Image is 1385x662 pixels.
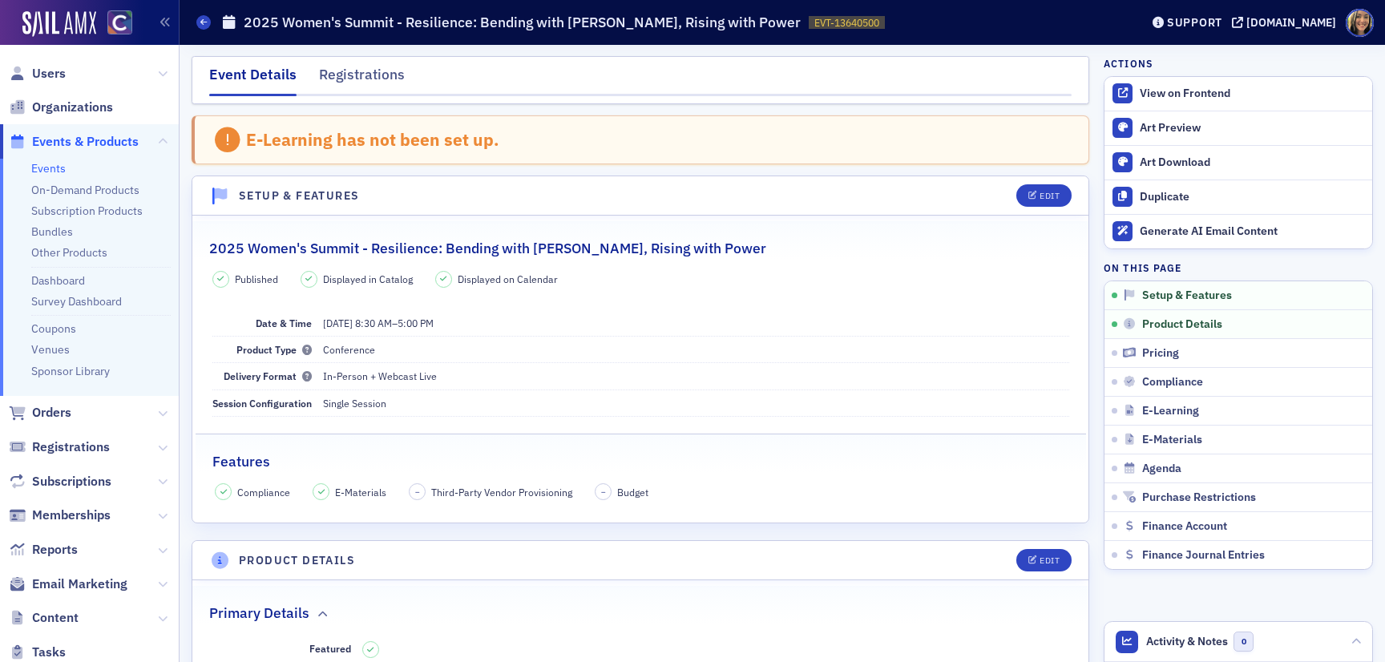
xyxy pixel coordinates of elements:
[1142,433,1202,447] span: E-Materials
[323,317,434,329] span: –
[1346,9,1374,37] span: Profile
[1140,190,1364,204] div: Duplicate
[1234,632,1254,652] span: 0
[309,642,351,655] span: Featured
[1016,184,1072,207] button: Edit
[398,317,434,329] time: 5:00 PM
[9,65,66,83] a: Users
[9,133,139,151] a: Events & Products
[1232,17,1342,28] button: [DOMAIN_NAME]
[224,369,312,382] span: Delivery Format
[239,188,359,204] h4: Setup & Features
[323,317,353,329] span: [DATE]
[9,473,111,490] a: Subscriptions
[32,133,139,151] span: Events & Products
[1167,15,1222,30] div: Support
[246,129,499,150] div: E-Learning has not been set up.
[1140,155,1364,170] div: Art Download
[212,397,312,410] span: Session Configuration
[323,343,375,356] span: Conference
[1142,289,1232,303] span: Setup & Features
[31,204,143,218] a: Subscription Products
[31,245,107,260] a: Other Products
[32,404,71,422] span: Orders
[32,575,127,593] span: Email Marketing
[32,438,110,456] span: Registrations
[31,161,66,176] a: Events
[9,507,111,524] a: Memberships
[9,609,79,627] a: Content
[601,486,606,498] span: –
[1142,404,1199,418] span: E-Learning
[31,342,70,357] a: Venues
[323,397,386,410] span: Single Session
[22,11,96,37] img: SailAMX
[1146,633,1228,650] span: Activity & Notes
[31,183,139,197] a: On-Demand Products
[1040,192,1060,200] div: Edit
[209,238,766,259] h2: 2025 Women's Summit - Resilience: Bending with [PERSON_NAME], Rising with Power
[431,485,572,499] span: Third-Party Vendor Provisioning
[335,485,386,499] span: E-Materials
[323,369,437,382] span: In-Person + Webcast Live
[9,99,113,116] a: Organizations
[239,552,355,569] h4: Product Details
[32,609,79,627] span: Content
[9,541,78,559] a: Reports
[1104,145,1372,180] a: Art Download
[9,404,71,422] a: Orders
[31,364,110,378] a: Sponsor Library
[209,64,297,96] div: Event Details
[617,485,648,499] span: Budget
[458,272,558,286] span: Displayed on Calendar
[1104,180,1372,214] button: Duplicate
[236,343,312,356] span: Product Type
[9,575,127,593] a: Email Marketing
[31,224,73,239] a: Bundles
[1142,519,1227,534] span: Finance Account
[32,507,111,524] span: Memberships
[32,644,66,661] span: Tasks
[355,317,392,329] time: 8:30 AM
[814,16,879,30] span: EVT-13640500
[107,10,132,35] img: SailAMX
[237,485,290,499] span: Compliance
[1142,317,1222,332] span: Product Details
[256,317,312,329] span: Date & Time
[1104,56,1153,71] h4: Actions
[1040,556,1060,565] div: Edit
[1104,111,1372,145] a: Art Preview
[31,294,122,309] a: Survey Dashboard
[1104,77,1372,111] a: View on Frontend
[31,273,85,288] a: Dashboard
[1140,224,1364,239] div: Generate AI Email Content
[209,603,309,624] h2: Primary Details
[1016,549,1072,571] button: Edit
[235,272,278,286] span: Published
[1104,260,1373,275] h4: On this page
[96,10,132,38] a: View Homepage
[1140,121,1364,135] div: Art Preview
[212,451,270,472] h2: Features
[32,541,78,559] span: Reports
[32,99,113,116] span: Organizations
[9,438,110,456] a: Registrations
[1142,548,1265,563] span: Finance Journal Entries
[1142,375,1203,390] span: Compliance
[31,321,76,336] a: Coupons
[244,13,801,32] h1: 2025 Women's Summit - Resilience: Bending with [PERSON_NAME], Rising with Power
[319,64,405,94] div: Registrations
[1142,462,1181,476] span: Agenda
[1140,87,1364,101] div: View on Frontend
[1142,490,1256,505] span: Purchase Restrictions
[32,473,111,490] span: Subscriptions
[415,486,420,498] span: –
[1142,346,1179,361] span: Pricing
[323,272,413,286] span: Displayed in Catalog
[32,65,66,83] span: Users
[9,644,66,661] a: Tasks
[1246,15,1336,30] div: [DOMAIN_NAME]
[1104,214,1372,248] button: Generate AI Email Content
